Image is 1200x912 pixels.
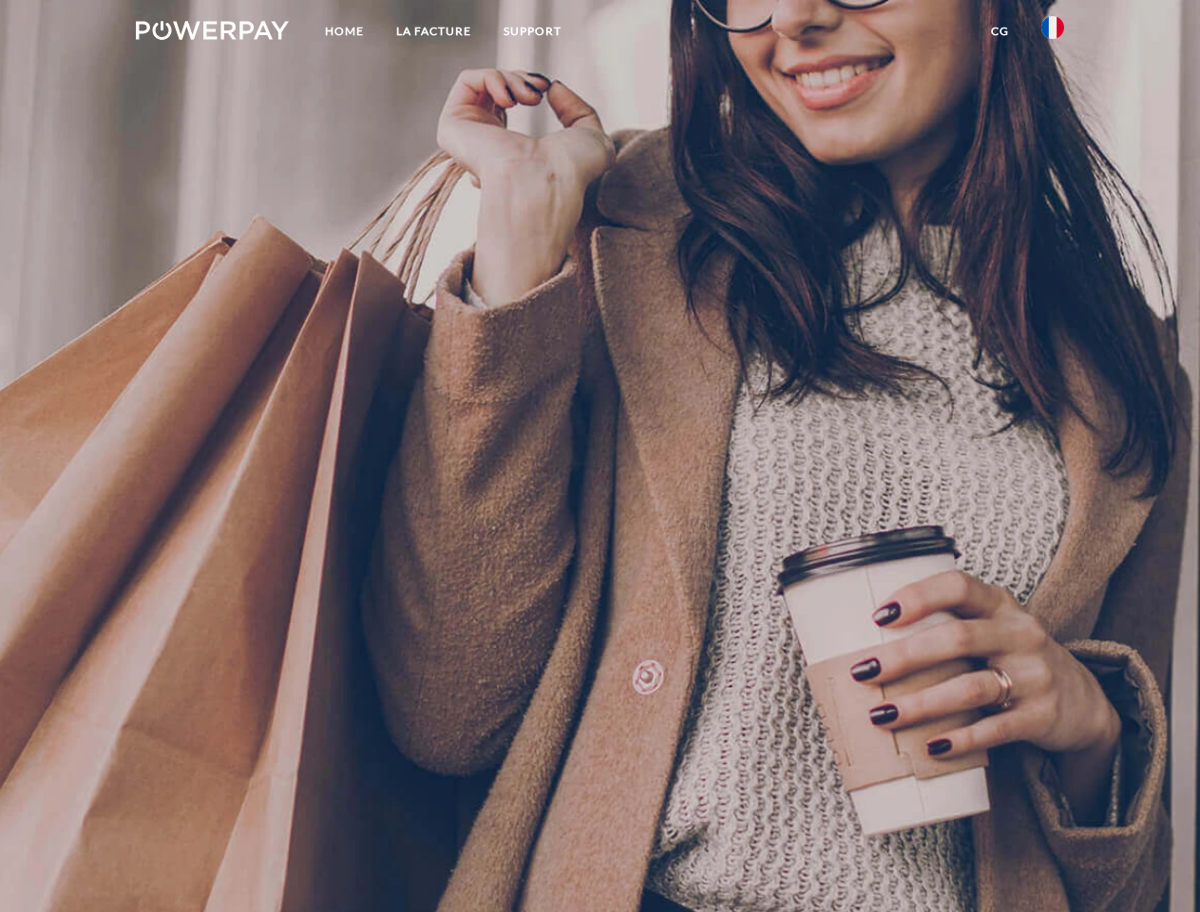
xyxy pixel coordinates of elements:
[380,14,487,48] a: LA FACTURE
[487,14,578,48] a: Support
[309,14,380,48] a: Home
[975,14,1025,48] a: CG
[136,21,289,40] img: logo-powerpay-white.svg
[1041,16,1064,39] img: fr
